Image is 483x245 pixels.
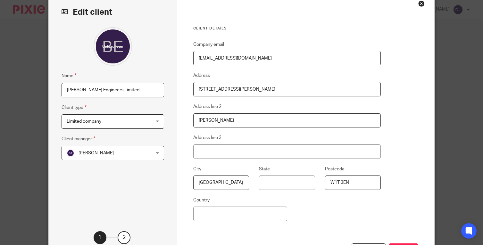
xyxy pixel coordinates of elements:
[94,231,106,244] div: 1
[193,72,210,79] label: Address
[62,7,164,18] h2: Edit client
[259,166,270,172] label: State
[67,119,101,124] span: Limited company
[193,41,224,48] label: Company email
[418,0,425,7] div: Close this dialog window
[193,166,201,172] label: City
[193,103,221,110] label: Address line 2
[193,26,381,31] h3: Client details
[62,135,95,143] label: Client manager
[193,135,221,141] label: Address line 3
[325,166,345,172] label: Postcode
[79,151,114,155] span: [PERSON_NAME]
[67,149,74,157] img: svg%3E
[62,104,87,111] label: Client type
[118,231,130,244] div: 2
[193,197,210,203] label: Country
[62,72,77,79] label: Name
